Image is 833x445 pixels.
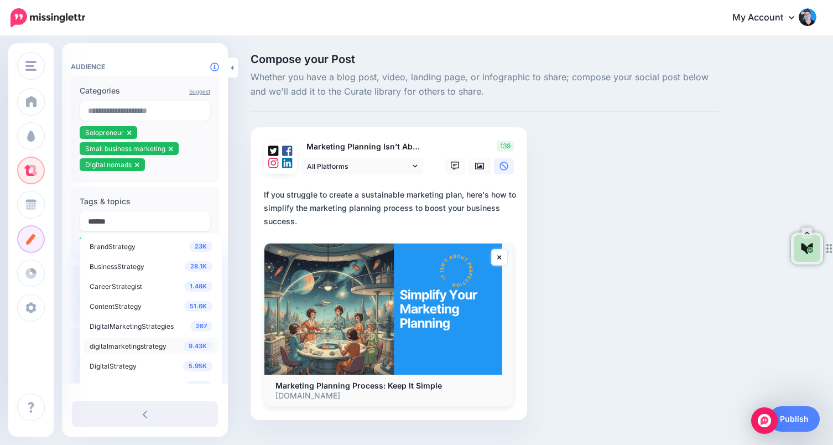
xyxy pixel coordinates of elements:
[189,88,210,95] a: Suggest
[80,195,210,208] label: Tags & topics
[186,381,212,391] span: 1.16K
[721,4,816,32] a: My Account
[11,8,85,27] img: Missinglettr
[85,128,124,137] span: Solopreneur
[90,342,166,350] span: digitalmarketingstrategy
[185,261,212,272] span: 28.1K
[90,322,174,330] span: DigitalMarketingStrategies
[183,341,212,351] span: 9.43K
[85,144,165,153] span: Small business marketing
[769,406,820,432] a: Publish
[90,362,137,370] span: DigitalStrategy
[251,54,720,65] span: Compose your Post
[84,278,218,294] a: 1.48K CareerStrategist
[90,262,144,271] span: BusinessStrategy
[184,301,212,312] span: 51.6K
[84,338,218,354] a: 9.43K digitalmarketingstrategy
[307,161,410,172] span: All Platforms
[90,302,142,311] span: ContentStrategy
[301,141,424,153] p: Marketing Planning Isn’t About Perfection, It’s About Direction
[84,238,218,255] a: 23K BrandStrategy
[184,281,212,292] span: 1.48K
[84,298,218,314] a: 51.6K ContentStrategy
[183,361,212,371] span: 5.95K
[90,382,165,390] span: emailmarketingstrategy
[90,282,142,291] span: CareerStrategist
[25,61,37,71] img: menu.png
[275,391,502,401] p: [DOMAIN_NAME]
[84,258,218,275] a: 28.1K BusinessStrategy
[251,70,720,99] span: Whether you have a blog post, video, landing page, or infographic to share; compose your social p...
[301,158,423,174] a: All Platforms
[497,141,514,152] span: 139
[84,358,218,374] a: 5.95K DigitalStrategy
[189,241,212,252] span: 23K
[264,244,513,374] img: Marketing Planning Process: Keep It Simple
[85,161,132,169] span: Digital nomads
[275,381,442,390] b: Marketing Planning Process: Keep It Simple
[84,318,218,334] a: 267 DigitalMarketingStrategies
[90,242,136,251] span: BrandStrategy
[80,84,210,97] label: Categories
[751,407,778,434] div: Open Intercom Messenger
[190,321,212,332] span: 267
[71,63,219,71] h4: Audience
[84,377,218,394] a: 1.16K emailmarketingstrategy
[264,188,518,228] div: If you struggle to create a sustainable marketing plan, here's how to simplify the marketing plan...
